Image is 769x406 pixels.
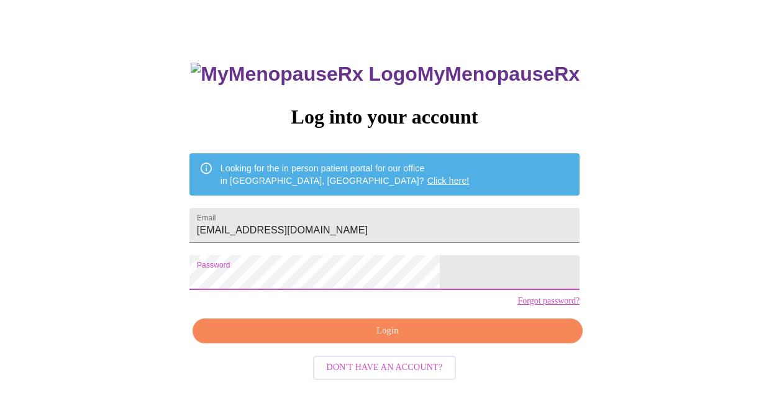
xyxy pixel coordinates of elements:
[191,63,580,86] h3: MyMenopauseRx
[327,360,443,376] span: Don't have an account?
[313,356,457,380] button: Don't have an account?
[427,176,470,186] a: Click here!
[193,318,583,344] button: Login
[221,157,470,192] div: Looking for the in person patient portal for our office in [GEOGRAPHIC_DATA], [GEOGRAPHIC_DATA]?
[310,361,460,372] a: Don't have an account?
[189,106,580,129] h3: Log into your account
[517,296,580,306] a: Forgot password?
[191,63,417,86] img: MyMenopauseRx Logo
[207,323,568,339] span: Login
